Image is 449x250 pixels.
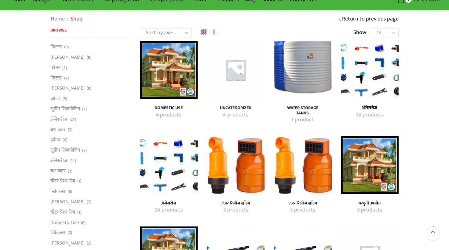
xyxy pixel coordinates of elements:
mark: 24 products [356,111,384,119]
mark: 6 products [156,111,181,119]
a: स्प्रिंकलर [50,186,65,197]
a: Visit product category घरगुती उपयोग [348,201,392,206]
a: व्हाॅल्व [50,135,60,145]
a: फिल्टर [50,73,62,83]
span: (8) [87,85,91,91]
mark: 5 products [357,206,382,214]
a: Visit product category घरगुती उपयोग [348,206,392,214]
span: (3) [68,168,72,174]
span: (24) [69,116,76,123]
a: Visit product category अ‍ॅसेसरीज [348,105,392,111]
img: Domestic Use [140,41,198,99]
mark: 4 products [223,111,248,119]
mark: 3 products [223,206,248,214]
a: Visit product category एअर रिलीज व्हाॅल्व [274,136,331,194]
select: Shop order [140,28,192,37]
a: Visit product category एअर रिलीज व्हाॅल्व [207,136,265,194]
span: (3) [87,199,91,205]
span: (3) [87,240,91,246]
a: Visit product category अ‍ॅसेसरीज [140,136,198,194]
img: अ‍ॅसेसरीज [341,41,399,99]
span: (6) [68,189,72,195]
a: Visit product category अ‍ॅसेसरीज [147,201,191,206]
img: Water Storage Tanks [274,41,331,99]
a: Domestic Use [50,217,79,228]
span: Show [353,29,366,37]
span: (2) [82,106,87,112]
span: (1) [77,209,81,215]
a: Visit product category Uncategorized [214,105,258,111]
a: अ‍ॅसेसरीज [50,114,67,124]
a: Visit product category Domestic Use [147,105,191,111]
span: (9) [64,44,69,50]
span: (2) [62,65,67,71]
a: Visit product category Water Storage Tanks [280,105,325,116]
a: सुप्रीम सिलपोलिन [50,104,80,114]
h4: घरगुती उपयोग [348,201,392,206]
span: (1) [77,178,81,184]
a: Visit product category Uncategorized [207,41,265,99]
a: [PERSON_NAME] [50,197,85,207]
span: (24) [69,158,76,164]
a: [PERSON_NAME] [50,52,85,63]
mark: 24 products [155,206,183,214]
a: Visit product category एअर रिलीज व्हाॅल्व [214,201,258,206]
span: (5) [63,96,67,102]
a: Visit product category एअर रिलीज व्हाॅल्व [214,206,258,214]
a: Visit product category घरगुती उपयोग [341,136,399,194]
h4: Domestic Use [147,105,191,111]
h4: Water Storage Tanks [280,105,325,116]
a: स्प्रिंकलर [50,228,65,238]
a: व्हाॅल्व [50,94,60,104]
a: Visit product category एअर रिलीज व्हाॅल्व [280,206,325,214]
span: Browse [50,27,67,34]
a: वॉटर प्रेशर गेज [50,176,75,186]
span: (8) [87,54,91,61]
img: एअर रिलीज व्हाॅल्व [274,136,331,194]
a: Home [50,15,65,23]
a: वॉटर प्रेशर गेज [50,207,75,217]
img: एअर रिलीज व्हाॅल्व [207,136,265,194]
span: (9) [64,75,69,81]
a: फॉगर [50,62,60,73]
mark: 1 product [291,116,314,124]
a: ब्रश कटर [50,124,66,135]
a: Visit product category अ‍ॅसेसरीज [147,206,191,214]
mark: 3 products [290,206,315,214]
a: Visit product category Domestic Use [140,41,198,99]
a: [PERSON_NAME] [50,238,85,248]
img: घरगुती उपयोग [341,136,399,194]
a: Visit product category Water Storage Tanks [274,41,331,99]
h4: एअर रिलीज व्हाॅल्व [214,201,258,206]
a: Visit product category Domestic Use [147,111,191,119]
span: (6) [63,137,67,143]
h4: अ‍ॅसेसरीज [147,201,191,206]
img: अ‍ॅसेसरीज [140,136,198,194]
a: अ‍ॅसेसरीज [50,155,67,166]
a: फिल्टर [50,43,62,52]
h4: Uncategorized [214,105,258,111]
a: Visit product category एअर रिलीज व्हाॅल्व [280,201,325,206]
span: (2) [82,147,87,153]
nav: Breadcrumb [50,15,82,23]
img: Uncategorized [207,41,265,99]
h4: एअर रिलीज व्हाॅल्व [280,201,325,206]
a: [PERSON_NAME] [50,83,85,94]
span: (6) [81,220,86,226]
a: Visit product category अ‍ॅसेसरीज [348,111,392,119]
a: Visit product category Uncategorized [214,111,258,119]
a: Visit product category Water Storage Tanks [280,116,325,124]
a: सुप्रीम सिलपोलिन [50,145,80,156]
a: Visit product category अ‍ॅसेसरीज [341,41,399,99]
h4: अ‍ॅसेसरीज [348,105,392,111]
span: (3) [68,127,72,133]
a: Return to previous page [342,15,399,23]
span: (6) [68,230,72,236]
h1: Shop [71,16,82,23]
a: ब्रश कटर [50,166,66,176]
